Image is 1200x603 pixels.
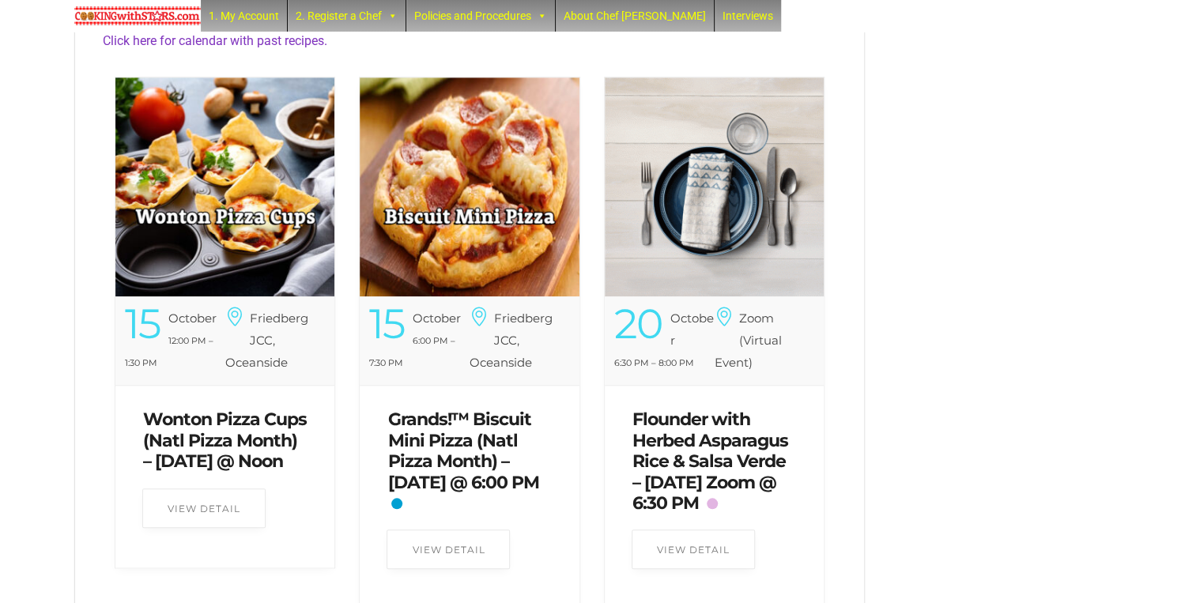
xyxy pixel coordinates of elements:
div: October [670,307,714,351]
h6: Friedberg JCC, Oceanside [225,307,308,373]
a: View Detail [632,530,755,569]
a: Click here for calendar with past recipes. [103,33,327,48]
div: 20 [614,307,662,340]
div: 15 [369,307,404,340]
div: October [168,307,217,329]
a: Wonton Pizza Cups (Natl Pizza Month) – [DATE] @ Noon [143,409,307,472]
div: 12:00 PM – 1:30 PM [125,330,225,374]
a: Grands!™ Biscuit Mini Pizza (Natl Pizza Month) – [DATE] @ 6:00 PM [387,409,538,492]
h6: Friedberg JCC, Oceanside [470,307,553,373]
a: Flounder with Herbed Asparagus Rice & Salsa Verde – [DATE] Zoom @ 6:30 PM [632,409,788,514]
a: View Detail [387,530,510,569]
img: Chef Paula's Cooking With Stars [74,6,201,25]
a: View Detail [142,488,266,528]
div: 15 [125,307,160,340]
div: 6:00 PM – 7:30 PM [369,330,470,374]
div: October [413,307,461,329]
h6: Zoom (Virtual Event) [714,307,781,373]
div: 6:30 PM – 8:00 PM [614,352,715,374]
